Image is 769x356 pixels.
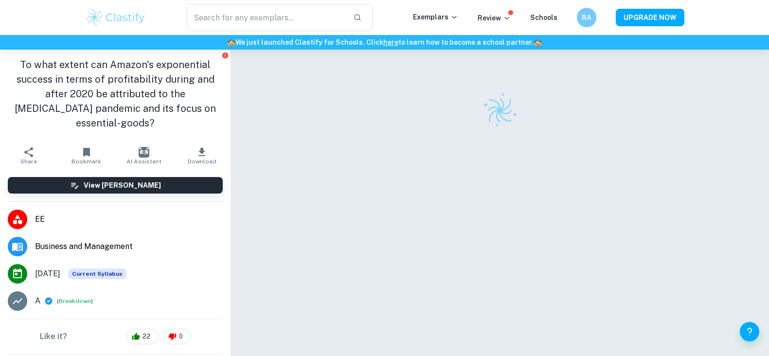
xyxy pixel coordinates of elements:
[59,297,91,305] button: Breakdown
[8,177,223,194] button: View [PERSON_NAME]
[534,38,542,46] span: 🏫
[68,268,126,279] span: Current Syllabus
[35,268,60,280] span: [DATE]
[477,87,523,134] img: Clastify logo
[139,147,149,158] img: AI Assistant
[115,142,173,169] button: AI Assistant
[35,214,223,225] span: EE
[72,158,101,165] span: Bookmark
[57,297,93,306] span: ( )
[126,158,161,165] span: AI Assistant
[163,329,191,344] div: 0
[740,322,759,341] button: Help and Feedback
[221,52,229,59] button: Report issue
[227,38,235,46] span: 🏫
[85,8,147,27] img: Clastify logo
[188,158,216,165] span: Download
[530,14,557,21] a: Schools
[478,13,511,23] p: Review
[383,38,398,46] a: here
[137,332,156,341] span: 22
[2,37,767,48] h6: We just launched Clastify for Schools. Click to learn how to become a school partner.
[577,8,596,27] button: RA
[35,295,40,307] p: A
[84,180,161,191] h6: View [PERSON_NAME]
[20,158,37,165] span: Share
[413,12,458,22] p: Exemplars
[616,9,684,26] button: UPGRADE NOW
[68,268,126,279] div: This exemplar is based on the current syllabus. Feel free to refer to it for inspiration/ideas wh...
[581,12,592,23] h6: RA
[58,142,116,169] button: Bookmark
[174,332,188,341] span: 0
[127,329,159,344] div: 22
[173,142,231,169] button: Download
[40,331,67,342] h6: Like it?
[187,4,346,31] input: Search for any exemplars...
[8,57,223,130] h1: To what extent can Amazon's exponential success in terms of profitability during and after 2020 b...
[35,241,223,252] span: Business and Management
